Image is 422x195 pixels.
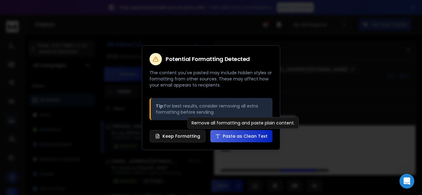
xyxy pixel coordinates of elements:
[150,130,205,142] button: Keep Formatting
[166,56,250,62] h2: Potential Formatting Detected
[210,130,272,142] button: Paste as Clean Text
[156,103,164,109] strong: Tip:
[188,117,299,129] div: Remove all formatting and paste plain content.
[156,103,268,115] p: For best results, consider removing all extra formatting before sending.
[399,174,414,189] div: Open Intercom Messenger
[150,70,272,88] p: The content you've pasted may include hidden styles or formatting from other sources. These may a...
